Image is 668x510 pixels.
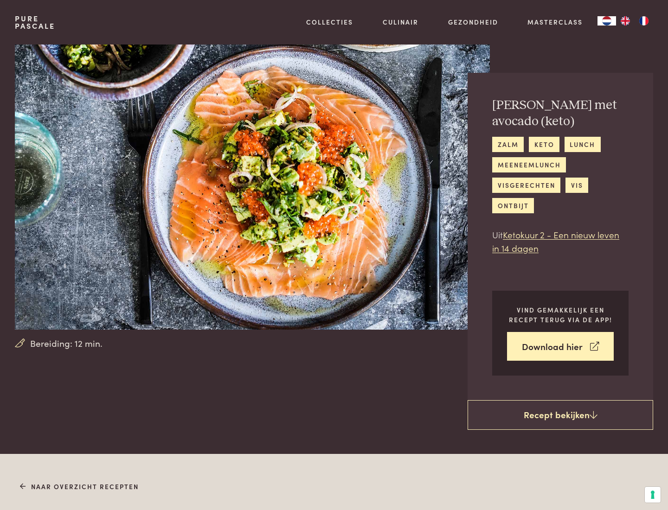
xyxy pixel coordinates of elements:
[15,15,55,30] a: PurePascale
[468,400,653,430] a: Recept bekijken
[492,157,566,172] a: meeneemlunch
[306,17,353,27] a: Collecties
[527,17,583,27] a: Masterclass
[565,178,588,193] a: vis
[492,198,534,213] a: ontbijt
[597,16,616,25] div: Language
[507,305,614,324] p: Vind gemakkelijk een recept terug via de app!
[20,482,139,491] a: Naar overzicht recepten
[507,332,614,361] a: Download hier
[616,16,635,25] a: EN
[383,17,418,27] a: Culinair
[492,178,560,193] a: visgerechten
[448,17,498,27] a: Gezondheid
[492,228,619,254] a: Ketokuur 2 - Een nieuw leven in 14 dagen
[30,337,103,350] span: Bereiding: 12 min.
[492,228,629,255] p: Uit
[616,16,653,25] ul: Language list
[15,45,490,330] img: Rauwe zalm met avocado (keto)
[597,16,653,25] aside: Language selected: Nederlands
[645,487,661,503] button: Uw voorkeuren voor toestemming voor trackingtechnologieën
[597,16,616,25] a: NL
[492,137,524,152] a: zalm
[492,97,629,129] h2: [PERSON_NAME] met avocado (keto)
[529,137,559,152] a: keto
[565,137,601,152] a: lunch
[635,16,653,25] a: FR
